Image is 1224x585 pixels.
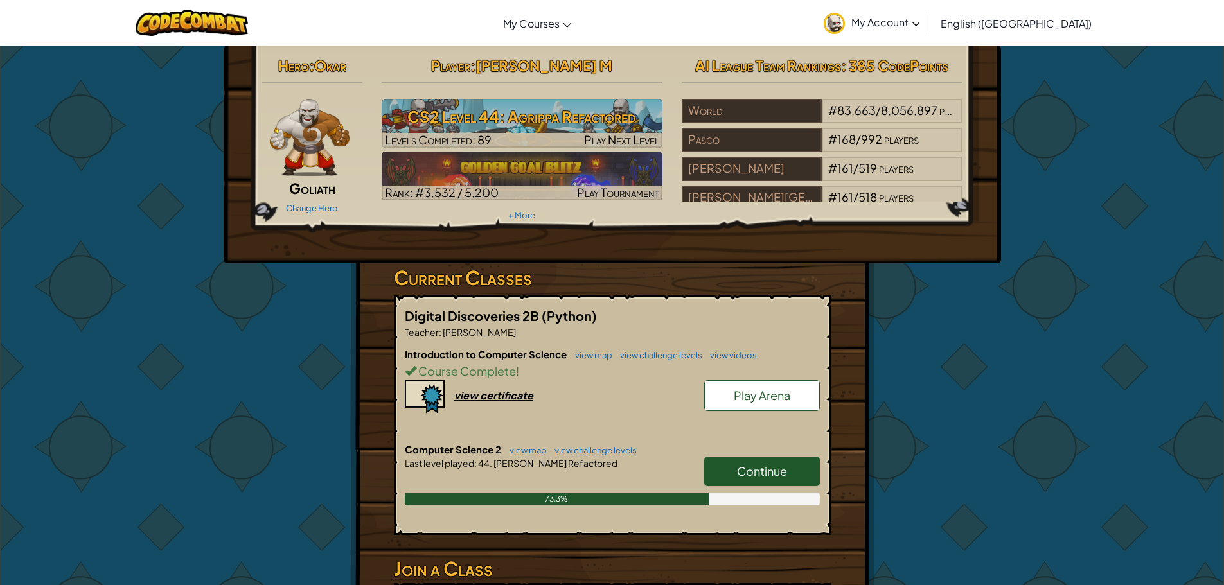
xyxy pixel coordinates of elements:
[879,189,914,204] span: players
[856,132,861,146] span: /
[837,161,853,175] span: 161
[382,99,662,148] a: Play Next Level
[881,103,937,118] span: 8,056,897
[382,99,662,148] img: CS2 Level 44: Agrippa Refactored
[851,15,920,29] span: My Account
[382,102,662,131] h3: CS2 Level 44: Agrippa Refactored
[853,161,858,175] span: /
[548,445,637,455] a: view challenge levels
[704,350,757,360] a: view videos
[542,308,597,324] span: (Python)
[828,103,837,118] span: #
[385,185,499,200] span: Rank: #3,532 / 5,200
[405,457,474,469] span: Last level played
[941,17,1092,30] span: English ([GEOGRAPHIC_DATA])
[405,348,569,360] span: Introduction to Computer Science
[497,6,578,40] a: My Courses
[828,132,837,146] span: #
[682,186,822,210] div: [PERSON_NAME][GEOGRAPHIC_DATA]
[278,57,309,74] span: Hero
[516,363,519,378] span: !
[508,210,535,220] a: + More
[477,457,492,469] span: 44.
[682,111,962,126] a: World#83,663/8,056,897players
[614,350,702,360] a: view challenge levels
[474,457,477,469] span: :
[682,128,822,152] div: Pasco
[682,198,962,213] a: [PERSON_NAME][GEOGRAPHIC_DATA]#161/518players
[737,464,787,478] span: Continue
[939,103,974,118] span: players
[470,57,475,74] span: :
[695,57,841,74] span: AI League Team Rankings
[416,363,516,378] span: Course Complete
[405,493,709,505] div: 73.3%
[837,132,856,146] span: 168
[853,189,858,204] span: /
[394,554,831,583] h3: Join a Class
[858,161,877,175] span: 519
[934,6,1098,40] a: English ([GEOGRAPHIC_DATA])
[682,169,962,184] a: [PERSON_NAME]#161/519players
[314,57,346,74] span: Okar
[577,185,659,200] span: Play Tournament
[682,140,962,155] a: Pasco#168/992players
[385,132,492,147] span: Levels Completed: 89
[270,99,350,176] img: goliath-pose.png
[394,263,831,292] h3: Current Classes
[569,350,612,360] a: view map
[492,457,617,469] span: [PERSON_NAME] Refactored
[286,203,338,213] a: Change Hero
[837,189,853,204] span: 161
[858,189,877,204] span: 518
[431,57,470,74] span: Player
[503,445,547,455] a: view map
[817,3,927,43] a: My Account
[879,161,914,175] span: players
[884,132,919,146] span: players
[861,132,882,146] span: 992
[382,152,662,200] a: Rank: #3,532 / 5,200Play Tournament
[454,389,533,402] div: view certificate
[405,389,533,402] a: view certificate
[289,179,335,197] span: Goliath
[405,326,439,338] span: Teacher
[503,17,560,30] span: My Courses
[382,152,662,200] img: Golden Goal
[475,57,612,74] span: [PERSON_NAME] M
[876,103,881,118] span: /
[405,308,542,324] span: Digital Discoveries 2B
[682,99,822,123] div: World
[841,57,948,74] span: : 385 CodePoints
[837,103,876,118] span: 83,663
[136,10,248,36] img: CodeCombat logo
[734,388,790,403] span: Play Arena
[309,57,314,74] span: :
[441,326,516,338] span: [PERSON_NAME]
[828,161,837,175] span: #
[405,443,503,455] span: Computer Science 2
[824,13,845,34] img: avatar
[682,157,822,181] div: [PERSON_NAME]
[584,132,659,147] span: Play Next Level
[439,326,441,338] span: :
[405,380,445,414] img: certificate-icon.png
[828,189,837,204] span: #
